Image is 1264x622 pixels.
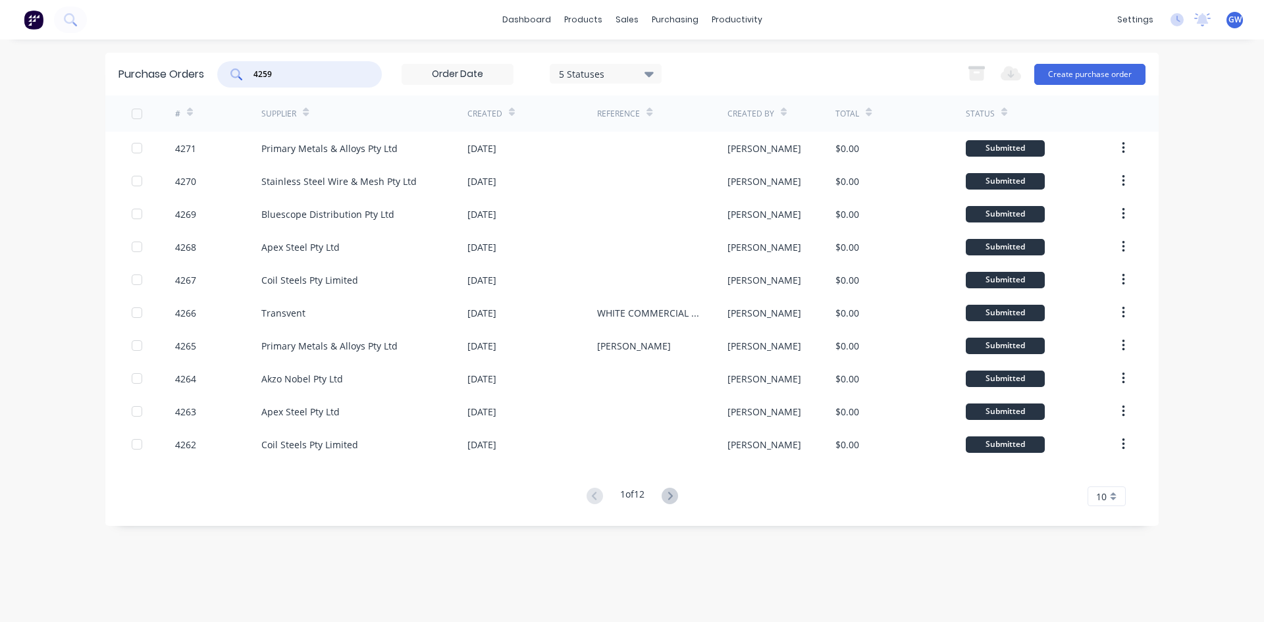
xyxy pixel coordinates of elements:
div: [PERSON_NAME] [727,207,801,221]
div: sales [609,10,645,30]
div: Submitted [966,206,1045,222]
div: [DATE] [467,405,496,419]
div: [DATE] [467,372,496,386]
div: Coil Steels Pty Limited [261,438,358,452]
div: Submitted [966,371,1045,387]
div: Created By [727,108,774,120]
div: [DATE] [467,174,496,188]
div: Apex Steel Pty Ltd [261,240,340,254]
div: Purchase Orders [118,66,204,82]
div: 4268 [175,240,196,254]
div: [DATE] [467,207,496,221]
img: Factory [24,10,43,30]
div: 4270 [175,174,196,188]
div: 4264 [175,372,196,386]
div: Created [467,108,502,120]
div: Primary Metals & Alloys Pty Ltd [261,339,398,353]
div: Apex Steel Pty Ltd [261,405,340,419]
div: [DATE] [467,438,496,452]
div: [PERSON_NAME] [727,339,801,353]
div: 4269 [175,207,196,221]
div: Reference [597,108,640,120]
div: Submitted [966,338,1045,354]
div: 5 Statuses [559,66,653,80]
div: Submitted [966,272,1045,288]
div: $0.00 [835,273,859,287]
div: $0.00 [835,240,859,254]
div: $0.00 [835,438,859,452]
div: settings [1111,10,1160,30]
div: Akzo Nobel Pty Ltd [261,372,343,386]
div: $0.00 [835,207,859,221]
span: 10 [1096,490,1107,504]
div: 4267 [175,273,196,287]
div: WHITE COMMERCIAL - [GEOGRAPHIC_DATA] [597,306,700,320]
div: [PERSON_NAME] [727,240,801,254]
div: $0.00 [835,405,859,419]
div: 4266 [175,306,196,320]
div: [PERSON_NAME] [727,142,801,155]
div: [PERSON_NAME] [727,405,801,419]
div: Total [835,108,859,120]
div: Coil Steels Pty Limited [261,273,358,287]
div: [DATE] [467,142,496,155]
div: 4265 [175,339,196,353]
div: [DATE] [467,240,496,254]
div: Status [966,108,995,120]
div: # [175,108,180,120]
input: Search purchase orders... [252,68,361,81]
div: products [558,10,609,30]
div: [PERSON_NAME] [597,339,671,353]
a: dashboard [496,10,558,30]
div: $0.00 [835,372,859,386]
input: Order Date [402,65,513,84]
div: $0.00 [835,174,859,188]
div: productivity [705,10,769,30]
div: $0.00 [835,339,859,353]
div: [PERSON_NAME] [727,438,801,452]
div: $0.00 [835,306,859,320]
div: [PERSON_NAME] [727,174,801,188]
div: Submitted [966,436,1045,453]
div: 4262 [175,438,196,452]
div: [PERSON_NAME] [727,273,801,287]
div: [PERSON_NAME] [727,372,801,386]
div: Submitted [966,173,1045,190]
div: [DATE] [467,306,496,320]
div: Submitted [966,305,1045,321]
div: $0.00 [835,142,859,155]
div: 1 of 12 [620,487,645,506]
div: Submitted [966,140,1045,157]
div: Supplier [261,108,296,120]
div: Transvent [261,306,305,320]
div: purchasing [645,10,705,30]
div: Primary Metals & Alloys Pty Ltd [261,142,398,155]
span: GW [1228,14,1242,26]
div: [DATE] [467,339,496,353]
div: 4263 [175,405,196,419]
div: [PERSON_NAME] [727,306,801,320]
div: Stainless Steel Wire & Mesh Pty Ltd [261,174,417,188]
div: [DATE] [467,273,496,287]
button: Create purchase order [1034,64,1145,85]
div: 4271 [175,142,196,155]
div: Submitted [966,403,1045,420]
div: Bluescope Distribution Pty Ltd [261,207,394,221]
div: Submitted [966,239,1045,255]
